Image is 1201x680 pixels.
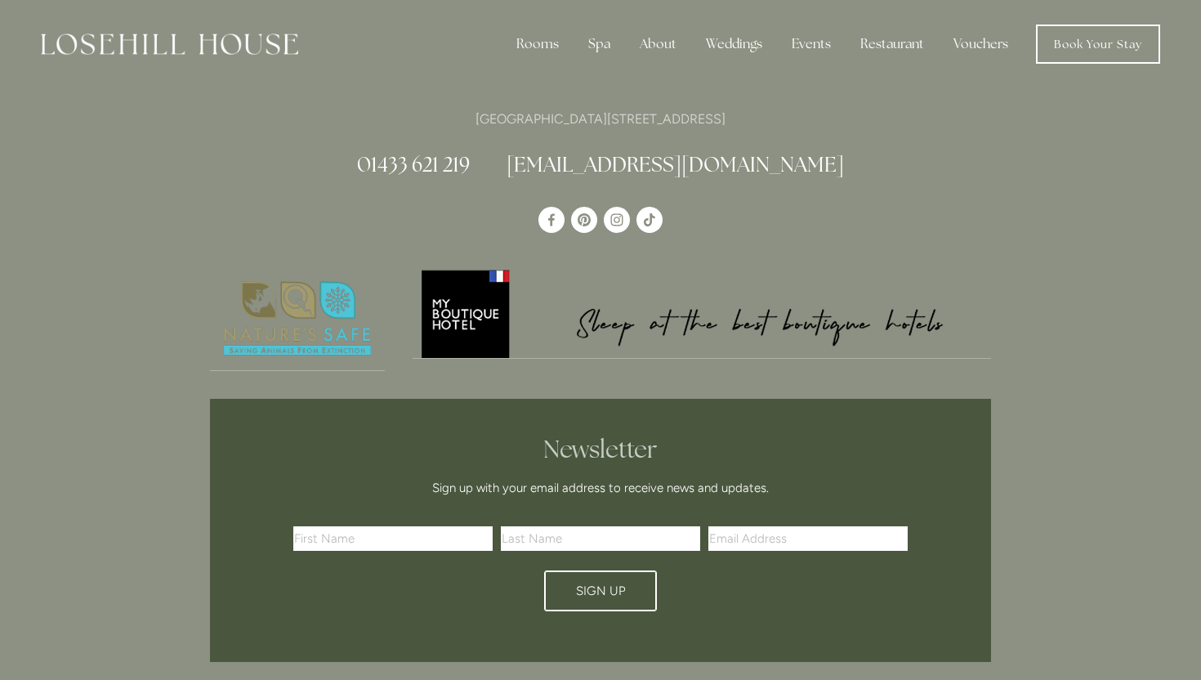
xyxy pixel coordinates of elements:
[299,478,902,498] p: Sign up with your email address to receive news and updates.
[1036,25,1160,64] a: Book Your Stay
[940,28,1021,60] a: Vouchers
[627,28,690,60] div: About
[571,207,597,233] a: Pinterest
[210,267,385,371] a: Nature's Safe - Logo
[41,34,298,55] img: Losehill House
[501,526,700,551] input: Last Name
[576,584,626,598] span: Sign Up
[413,267,992,359] a: My Boutique Hotel - Logo
[693,28,775,60] div: Weddings
[604,207,630,233] a: Instagram
[293,526,493,551] input: First Name
[636,207,663,233] a: TikTok
[538,207,565,233] a: Losehill House Hotel & Spa
[210,267,385,370] img: Nature's Safe - Logo
[544,570,657,611] button: Sign Up
[357,151,470,177] a: 01433 621 219
[503,28,572,60] div: Rooms
[210,108,991,130] p: [GEOGRAPHIC_DATA][STREET_ADDRESS]
[847,28,937,60] div: Restaurant
[779,28,844,60] div: Events
[575,28,623,60] div: Spa
[299,435,902,464] h2: Newsletter
[413,267,992,358] img: My Boutique Hotel - Logo
[507,151,844,177] a: [EMAIL_ADDRESS][DOMAIN_NAME]
[708,526,908,551] input: Email Address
